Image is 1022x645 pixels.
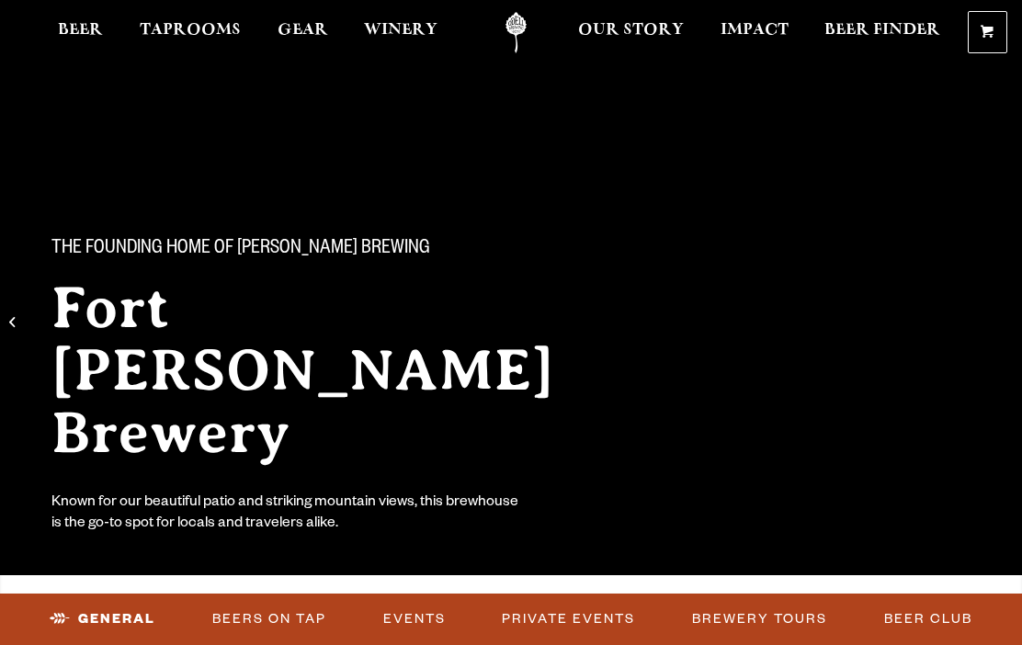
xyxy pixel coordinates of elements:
[812,12,952,53] a: Beer Finder
[685,598,835,640] a: Brewery Tours
[51,238,430,262] span: The Founding Home of [PERSON_NAME] Brewing
[51,493,522,536] div: Known for our beautiful patio and striking mountain views, this brewhouse is the go-to spot for l...
[46,12,115,53] a: Beer
[51,277,625,464] h2: Fort [PERSON_NAME] Brewery
[352,12,449,53] a: Winery
[140,23,241,38] span: Taprooms
[482,12,551,53] a: Odell Home
[566,12,696,53] a: Our Story
[578,23,684,38] span: Our Story
[128,12,253,53] a: Taprooms
[205,598,334,640] a: Beers on Tap
[709,12,801,53] a: Impact
[824,23,940,38] span: Beer Finder
[266,12,340,53] a: Gear
[721,23,789,38] span: Impact
[376,598,453,640] a: Events
[278,23,328,38] span: Gear
[494,598,642,640] a: Private Events
[58,23,103,38] span: Beer
[877,598,980,640] a: Beer Club
[364,23,437,38] span: Winery
[42,598,163,640] a: General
